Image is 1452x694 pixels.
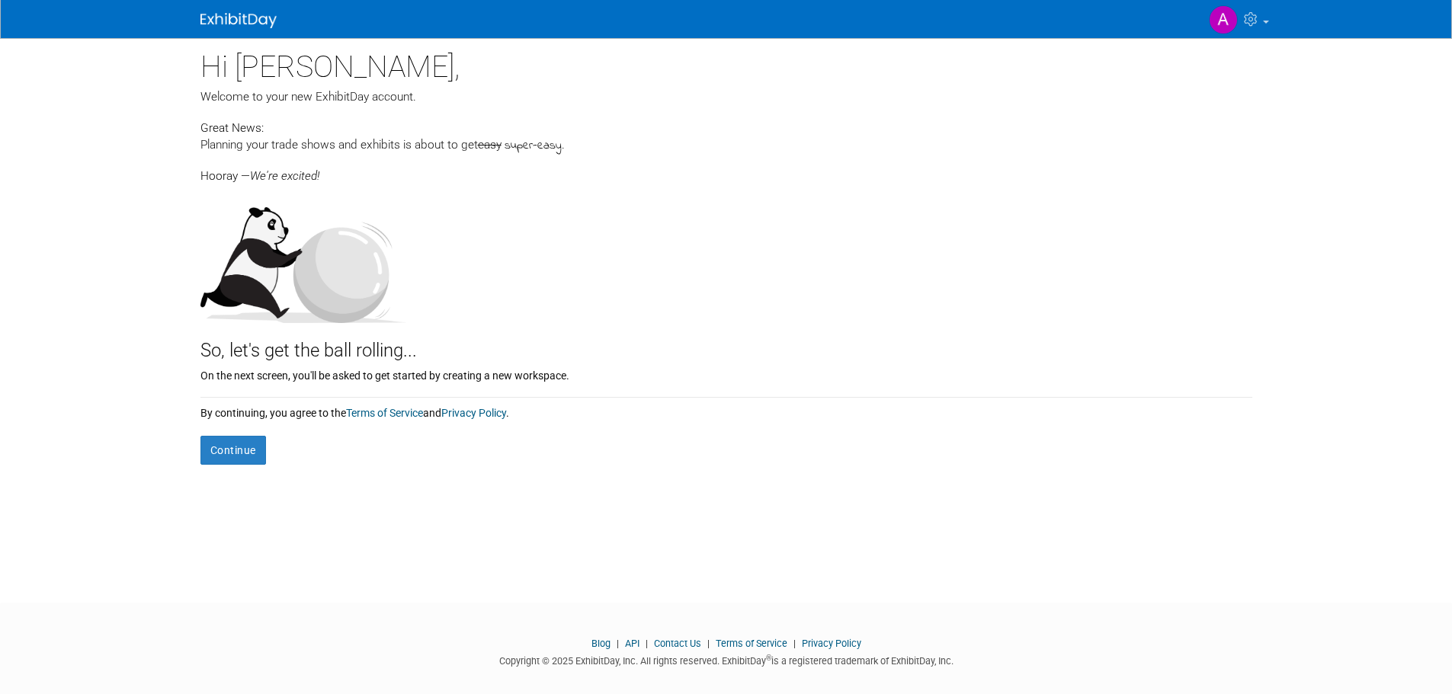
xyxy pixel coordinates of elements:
[200,119,1252,136] div: Great News:
[654,638,701,649] a: Contact Us
[250,169,319,183] span: We're excited!
[346,407,423,419] a: Terms of Service
[1209,5,1238,34] img: Alfredo Ostos
[200,88,1252,105] div: Welcome to your new ExhibitDay account.
[200,364,1252,383] div: On the next screen, you'll be asked to get started by creating a new workspace.
[591,638,611,649] a: Blog
[200,192,406,323] img: Let's get the ball rolling
[200,136,1252,155] div: Planning your trade shows and exhibits is about to get .
[766,654,771,662] sup: ®
[200,398,1252,421] div: By continuing, you agree to the and .
[613,638,623,649] span: |
[200,155,1252,184] div: Hooray —
[478,138,502,152] span: easy
[441,407,506,419] a: Privacy Policy
[200,38,1252,88] div: Hi [PERSON_NAME],
[505,137,562,155] span: super-easy
[200,323,1252,364] div: So, let's get the ball rolling...
[200,436,266,465] button: Continue
[625,638,639,649] a: API
[200,13,277,28] img: ExhibitDay
[802,638,861,649] a: Privacy Policy
[642,638,652,649] span: |
[790,638,800,649] span: |
[716,638,787,649] a: Terms of Service
[704,638,713,649] span: |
